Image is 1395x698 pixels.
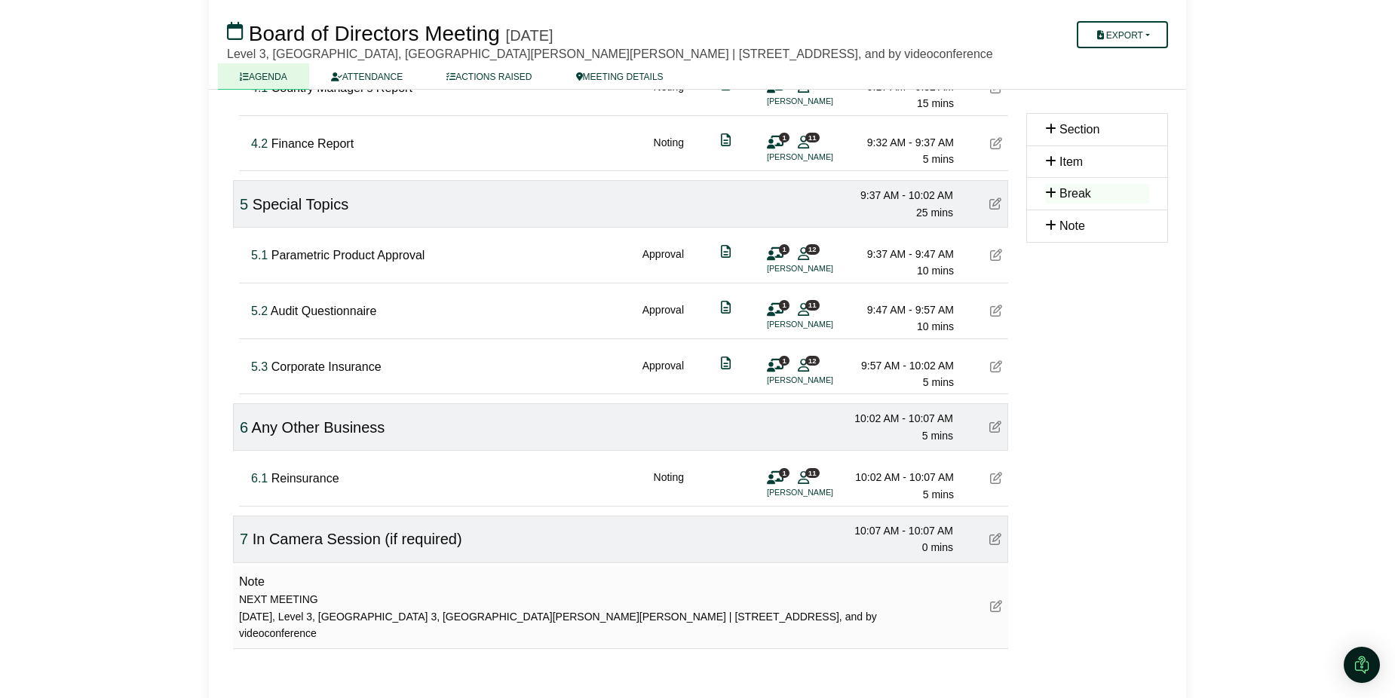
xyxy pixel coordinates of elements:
[848,302,954,318] div: 9:47 AM - 9:57 AM
[218,63,309,90] a: AGENDA
[805,356,820,366] span: 12
[848,469,954,485] div: 10:02 AM - 10:07 AM
[805,468,820,478] span: 11
[767,95,880,108] li: [PERSON_NAME]
[805,244,820,254] span: 12
[239,575,265,588] span: Note
[227,47,993,60] span: Level 3, [GEOGRAPHIC_DATA], [GEOGRAPHIC_DATA][PERSON_NAME][PERSON_NAME] | [STREET_ADDRESS], and b...
[848,357,954,374] div: 9:57 AM - 10:02 AM
[917,320,954,332] span: 10 mins
[848,187,953,204] div: 9:37 AM - 10:02 AM
[240,531,248,547] span: Click to fine tune number
[654,134,684,168] div: Noting
[271,81,412,94] span: Country Manager's Report
[767,318,880,331] li: [PERSON_NAME]
[767,374,880,387] li: [PERSON_NAME]
[779,133,789,142] span: 1
[922,430,953,442] span: 5 mins
[506,26,553,44] div: [DATE]
[271,249,425,262] span: Parametric Product Approval
[767,486,880,499] li: [PERSON_NAME]
[916,207,953,219] span: 25 mins
[779,300,789,310] span: 1
[251,305,268,317] span: Click to fine tune number
[917,97,954,109] span: 15 mins
[917,265,954,277] span: 10 mins
[848,522,953,539] div: 10:07 AM - 10:07 AM
[805,133,820,142] span: 11
[251,472,268,485] span: Click to fine tune number
[654,469,684,503] div: Noting
[253,531,462,547] span: In Camera Session (if required)
[767,262,880,275] li: [PERSON_NAME]
[271,360,382,373] span: Corporate Insurance
[271,472,339,485] span: Reinsurance
[779,468,789,478] span: 1
[271,137,354,150] span: Finance Report
[642,302,684,335] div: Approval
[309,63,425,90] a: ATTENDANCE
[923,488,954,501] span: 5 mins
[554,63,685,90] a: MEETING DETAILS
[848,134,954,151] div: 9:32 AM - 9:37 AM
[923,153,954,165] span: 5 mins
[240,196,248,213] span: Click to fine tune number
[1077,21,1168,48] button: Export
[251,81,268,94] span: Click to fine tune number
[251,137,268,150] span: Click to fine tune number
[805,300,820,310] span: 11
[923,376,954,388] span: 5 mins
[1059,155,1083,168] span: Item
[1059,123,1099,136] span: Section
[1059,219,1085,232] span: Note
[642,246,684,280] div: Approval
[239,591,954,641] div: NEXT MEETING [DATE], Level 3, [GEOGRAPHIC_DATA] 3, [GEOGRAPHIC_DATA][PERSON_NAME][PERSON_NAME] | ...
[271,305,377,317] span: Audit Questionnaire
[1059,187,1091,200] span: Break
[848,246,954,262] div: 9:37 AM - 9:47 AM
[240,419,248,436] span: Click to fine tune number
[654,78,684,112] div: Noting
[767,151,880,164] li: [PERSON_NAME]
[251,360,268,373] span: Click to fine tune number
[848,410,953,427] div: 10:02 AM - 10:07 AM
[249,22,500,45] span: Board of Directors Meeting
[251,249,268,262] span: Click to fine tune number
[425,63,553,90] a: ACTIONS RAISED
[779,356,789,366] span: 1
[642,357,684,391] div: Approval
[252,419,385,436] span: Any Other Business
[1344,647,1380,683] div: Open Intercom Messenger
[779,244,789,254] span: 1
[253,196,348,213] span: Special Topics
[922,541,953,553] span: 0 mins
